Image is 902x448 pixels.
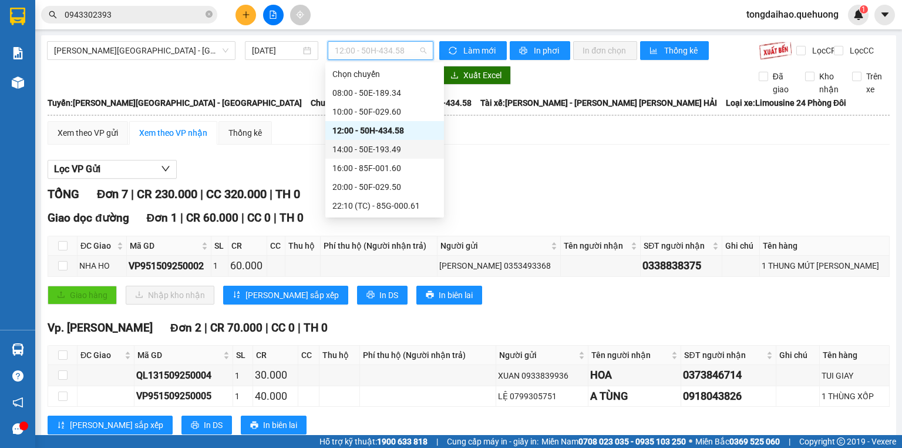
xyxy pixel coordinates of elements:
span: Lọc VP Gửi [54,162,100,176]
span: printer [519,46,529,56]
span: Trên xe [861,70,890,96]
button: printerIn phơi [510,41,570,60]
span: 12:00 - 50H-434.58 [335,42,427,59]
span: Xuất Excel [463,69,502,82]
td: HOA [588,365,681,386]
span: Tên người nhận [564,239,628,252]
span: CR 60.000 [186,211,238,225]
div: 1 THUNG MÚT [PERSON_NAME] [762,259,887,272]
span: [PERSON_NAME] sắp xếp [70,419,163,432]
span: Chuyến: (12:00 [DATE]) [311,96,396,109]
span: sync [449,46,459,56]
span: In biên lai [439,289,473,302]
span: | [204,321,207,335]
td: 0338838375 [641,256,722,276]
button: printerIn biên lai [241,416,307,434]
div: A TÙNG [590,388,679,404]
span: CC 0 [247,211,271,225]
div: 08:00 - 50E-189.34 [332,86,437,99]
span: Lọc CC [845,44,876,57]
button: downloadNhập kho nhận [126,286,214,305]
td: 0373846714 [681,365,776,386]
span: In DS [379,289,398,302]
span: message [12,423,23,434]
span: Đã giao [768,70,797,96]
div: Chọn chuyến [332,68,437,81]
span: 1 [861,5,866,14]
span: | [265,321,268,335]
span: ⚪️ [689,439,692,444]
div: 30.000 [255,367,296,383]
span: Làm mới [463,44,497,57]
button: sort-ascending[PERSON_NAME] sắp xếp [48,416,173,434]
span: | [180,211,183,225]
button: aim [290,5,311,25]
input: Tìm tên, số ĐT hoặc mã đơn [65,8,203,21]
div: Chọn chuyến [325,65,444,83]
th: SL [211,236,228,256]
span: SĐT người nhận [644,239,710,252]
span: printer [366,290,375,300]
div: 0918043826 [683,388,774,404]
strong: 1900 633 818 [377,437,428,446]
div: [PERSON_NAME] 0353493368 [439,259,559,272]
img: warehouse-icon [12,76,24,89]
span: close-circle [206,11,213,18]
div: 12:00 - 50H-434.58 [332,124,437,137]
span: Giao dọc đường [48,211,129,225]
span: [PERSON_NAME] sắp xếp [245,289,339,302]
span: In DS [204,419,223,432]
span: Tên người nhận [591,349,669,362]
td: 0918043826 [681,386,776,407]
div: 60.000 [230,258,265,274]
span: ĐC Giao [80,239,115,252]
span: TH 0 [280,211,304,225]
img: solution-icon [12,47,24,59]
span: printer [191,421,199,430]
button: caret-down [874,5,895,25]
span: Đơn 1 [147,211,178,225]
div: NHA HO [79,259,124,272]
span: Miền Nam [541,435,686,448]
span: CR 230.000 [137,187,197,201]
button: uploadGiao hàng [48,286,117,305]
div: 1 THÙNG XỐP [822,390,887,403]
div: 10:00 - 50F-029.60 [332,105,437,118]
strong: 0369 525 060 [729,437,780,446]
span: Người gửi [440,239,549,252]
div: Thống kê [228,126,262,139]
div: 1 [235,369,251,382]
span: | [274,211,277,225]
span: down [161,164,170,173]
span: ĐC Giao [80,349,122,362]
span: Loại xe: Limousine 24 Phòng Đôi [726,96,846,109]
th: Phí thu hộ (Người nhận trả) [321,236,437,256]
td: VP951509250002 [127,256,211,276]
span: printer [426,290,434,300]
span: Kho nhận [815,70,843,96]
div: VP951509250002 [129,259,209,273]
th: Ghi chú [776,346,819,365]
span: | [436,435,438,448]
span: In biên lai [263,419,297,432]
strong: 0708 023 035 - 0935 103 250 [578,437,686,446]
span: caret-down [880,9,890,20]
span: Đơn 2 [170,321,201,335]
img: icon-new-feature [853,9,864,20]
span: CR 70.000 [210,321,262,335]
span: search [49,11,57,19]
td: A TÙNG [588,386,681,407]
div: VP951509250005 [136,389,231,403]
div: XUAN 0933839936 [498,369,587,382]
span: Người gửi [499,349,577,362]
th: Tên hàng [820,346,890,365]
button: plus [235,5,256,25]
button: printerIn DS [181,416,232,434]
span: CC 0 [271,321,295,335]
div: 0338838375 [642,258,720,274]
span: CC 320.000 [206,187,267,201]
span: Miền Tây - Phan Rang - Ninh Sơn [54,42,228,59]
sup: 1 [860,5,868,14]
th: CC [298,346,319,365]
th: Thu hộ [285,236,321,256]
